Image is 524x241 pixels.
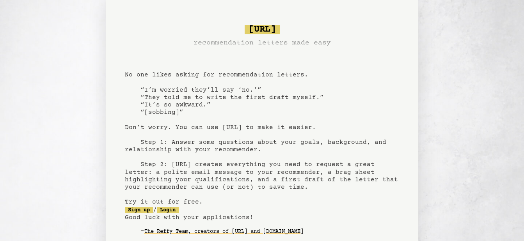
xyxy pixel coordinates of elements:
a: Login [157,207,179,213]
a: The Reffy Team, creators of [URL] and [DOMAIN_NAME] [144,225,304,238]
div: - [140,228,400,236]
h3: recommendation letters made easy [194,37,331,48]
span: [URL] [245,25,280,34]
a: Sign up [125,207,153,213]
